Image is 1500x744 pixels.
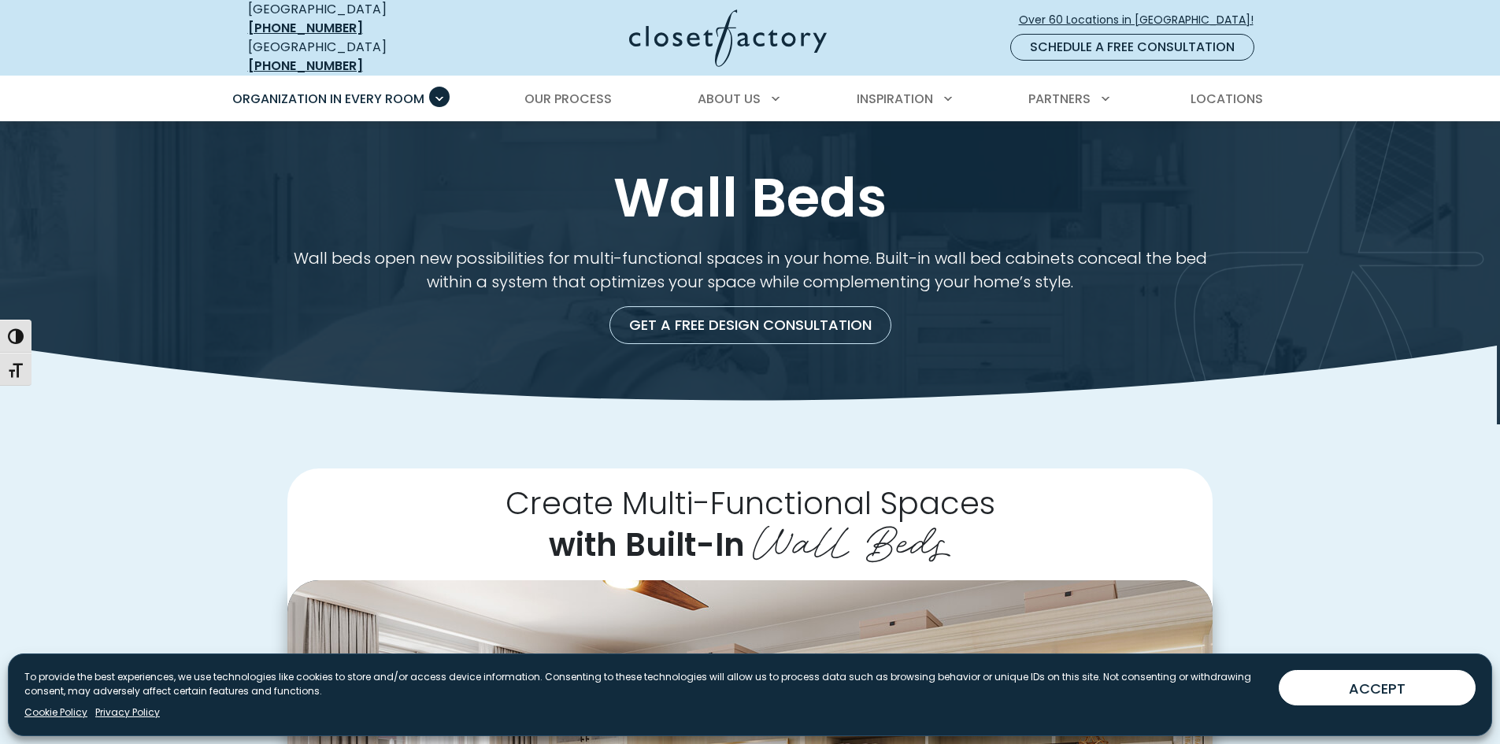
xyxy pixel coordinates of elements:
img: Closet Factory Logo [629,9,827,67]
span: with Built-In [549,523,745,567]
span: Over 60 Locations in [GEOGRAPHIC_DATA]! [1019,12,1266,28]
a: Cookie Policy [24,705,87,720]
span: Locations [1191,90,1263,108]
a: Privacy Policy [95,705,160,720]
span: Organization in Every Room [232,90,424,108]
nav: Primary Menu [221,77,1280,121]
a: Schedule a Free Consultation [1010,34,1254,61]
a: [PHONE_NUMBER] [248,57,363,75]
p: To provide the best experiences, we use technologies like cookies to store and/or access device i... [24,670,1266,698]
span: Create Multi-Functional Spaces [506,481,995,525]
a: Get a Free Design Consultation [609,306,891,344]
span: Wall Beds [753,506,951,569]
a: Over 60 Locations in [GEOGRAPHIC_DATA]! [1018,6,1267,34]
p: Wall beds open new possibilities for multi-functional spaces in your home. Built-in wall bed cabi... [287,246,1213,294]
button: ACCEPT [1279,670,1476,705]
span: Partners [1028,90,1091,108]
a: [PHONE_NUMBER] [248,19,363,37]
span: About Us [698,90,761,108]
span: Inspiration [857,90,933,108]
span: Our Process [524,90,612,108]
h1: Wall Beds [245,168,1256,228]
div: [GEOGRAPHIC_DATA] [248,38,476,76]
